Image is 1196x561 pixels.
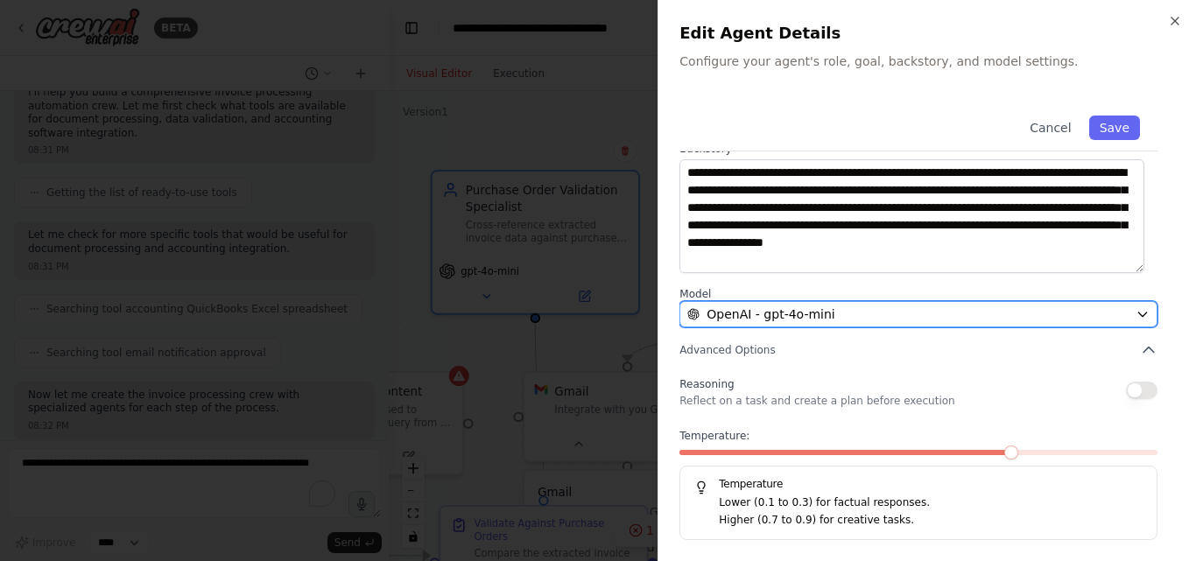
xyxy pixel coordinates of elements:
[679,287,1157,301] label: Model
[679,378,734,390] span: Reasoning
[679,341,1157,359] button: Advanced Options
[1089,116,1140,140] button: Save
[679,394,954,408] p: Reflect on a task and create a plan before execution
[679,301,1157,327] button: OpenAI - gpt-4o-mini
[679,343,775,357] span: Advanced Options
[719,512,1143,529] p: Higher (0.7 to 0.9) for creative tasks.
[719,494,1143,512] p: Lower (0.1 to 0.3) for factual responses.
[694,477,1143,491] h5: Temperature
[679,53,1175,70] p: Configure your agent's role, goal, backstory, and model settings.
[1019,116,1081,140] button: Cancel
[679,21,1175,46] h2: Edit Agent Details
[679,429,749,443] span: Temperature:
[707,305,834,323] span: OpenAI - gpt-4o-mini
